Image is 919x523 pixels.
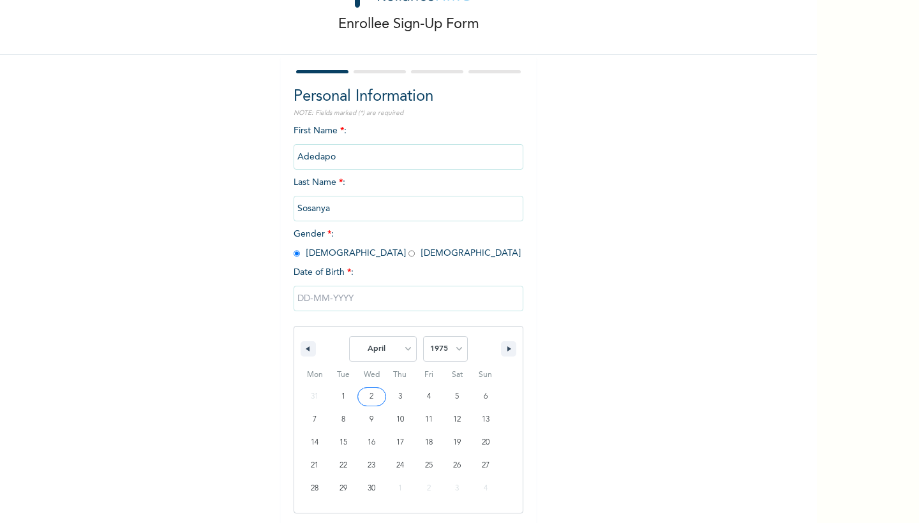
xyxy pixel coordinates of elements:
span: 5 [455,385,459,408]
button: 29 [329,477,358,500]
span: 19 [453,431,461,454]
button: 18 [414,431,443,454]
h2: Personal Information [294,85,523,108]
span: 9 [370,408,373,431]
span: Gender : [DEMOGRAPHIC_DATA] [DEMOGRAPHIC_DATA] [294,230,521,258]
button: 17 [386,431,415,454]
span: 22 [340,454,347,477]
span: 3 [398,385,402,408]
span: 7 [313,408,317,431]
span: 30 [368,477,375,500]
button: 30 [357,477,386,500]
button: 12 [443,408,472,431]
span: 21 [311,454,318,477]
input: Enter your last name [294,196,523,221]
span: Fri [414,365,443,385]
span: 25 [425,454,433,477]
span: 10 [396,408,404,431]
button: 15 [329,431,358,454]
span: Last Name : [294,178,523,213]
span: 2 [370,385,373,408]
span: 26 [453,454,461,477]
button: 1 [329,385,358,408]
button: 21 [301,454,329,477]
button: 6 [471,385,500,408]
button: 16 [357,431,386,454]
span: 8 [341,408,345,431]
span: 20 [482,431,489,454]
button: 24 [386,454,415,477]
span: 6 [484,385,488,408]
button: 19 [443,431,472,454]
button: 9 [357,408,386,431]
span: 11 [425,408,433,431]
button: 7 [301,408,329,431]
button: 4 [414,385,443,408]
span: 14 [311,431,318,454]
span: First Name : [294,126,523,161]
input: Enter your first name [294,144,523,170]
button: 5 [443,385,472,408]
button: 25 [414,454,443,477]
span: Tue [329,365,358,385]
button: 2 [357,385,386,408]
button: 3 [386,385,415,408]
button: 10 [386,408,415,431]
span: Wed [357,365,386,385]
span: Thu [386,365,415,385]
span: 15 [340,431,347,454]
button: 22 [329,454,358,477]
input: DD-MM-YYYY [294,286,523,311]
span: 12 [453,408,461,431]
button: 20 [471,431,500,454]
span: Date of Birth : [294,266,354,279]
span: 1 [341,385,345,408]
button: 26 [443,454,472,477]
span: 17 [396,431,404,454]
span: 29 [340,477,347,500]
span: 24 [396,454,404,477]
span: 18 [425,431,433,454]
span: 28 [311,477,318,500]
span: Sat [443,365,472,385]
span: 4 [427,385,431,408]
button: 8 [329,408,358,431]
span: 27 [482,454,489,477]
span: 23 [368,454,375,477]
span: Mon [301,365,329,385]
button: 23 [357,454,386,477]
span: 16 [368,431,375,454]
button: 13 [471,408,500,431]
button: 28 [301,477,329,500]
p: NOTE: Fields marked (*) are required [294,108,523,118]
p: Enrollee Sign-Up Form [338,14,479,35]
span: 13 [482,408,489,431]
button: 27 [471,454,500,477]
button: 11 [414,408,443,431]
button: 14 [301,431,329,454]
span: Sun [471,365,500,385]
